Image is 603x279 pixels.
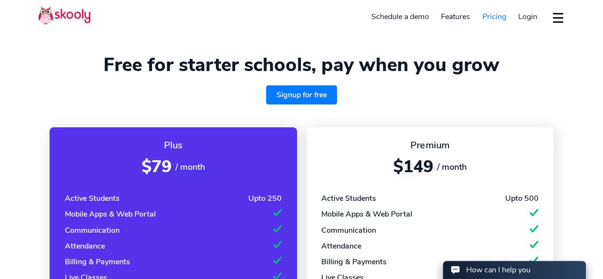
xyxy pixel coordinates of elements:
[512,9,543,24] a: Login
[248,193,282,204] div: Upto 250
[518,11,537,22] span: Login
[321,193,376,204] div: Active Students
[435,9,476,24] a: Features
[266,85,337,104] a: Signup for free
[142,155,172,178] span: $79
[551,7,565,29] button: dropdown menu
[38,53,565,76] h1: Free for starter schools, pay when you grow
[393,155,433,178] span: $149
[505,193,538,204] div: Upto 500
[321,139,538,152] div: Premium
[476,9,512,24] a: Pricing
[365,9,435,24] a: Schedule a demo
[65,225,120,236] div: Communication
[38,6,91,25] img: Skooly
[175,161,205,173] span: / month
[65,209,156,219] div: Mobile Apps & Web Portal
[65,257,130,267] div: Billing & Payments
[65,241,105,251] div: Attendance
[482,11,506,22] span: Pricing
[65,139,282,152] div: Plus
[437,161,467,173] span: / month
[65,193,120,204] div: Active Students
